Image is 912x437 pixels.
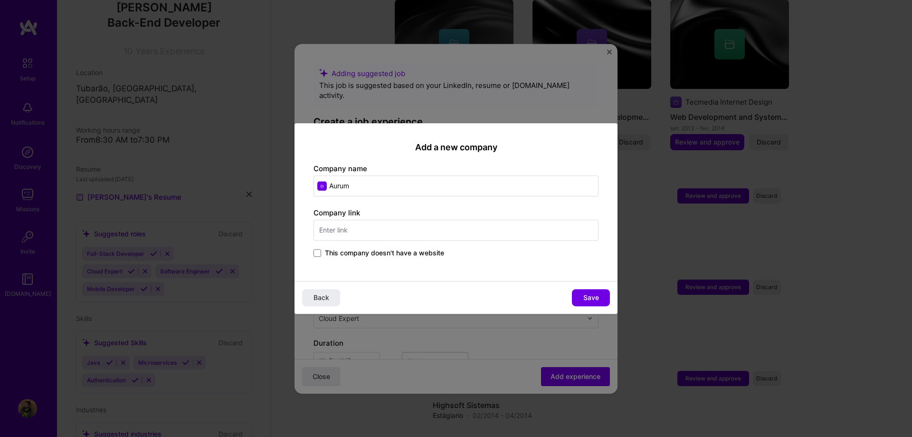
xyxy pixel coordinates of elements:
span: Save [583,293,599,302]
input: Enter link [313,220,598,241]
label: Company name [313,164,367,173]
label: Company link [313,208,360,217]
button: Back [302,289,340,306]
input: Enter name [313,175,598,196]
span: Back [313,293,329,302]
span: This company doesn't have a website [325,248,444,258]
h2: Add a new company [313,142,598,153]
button: Save [572,289,610,306]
